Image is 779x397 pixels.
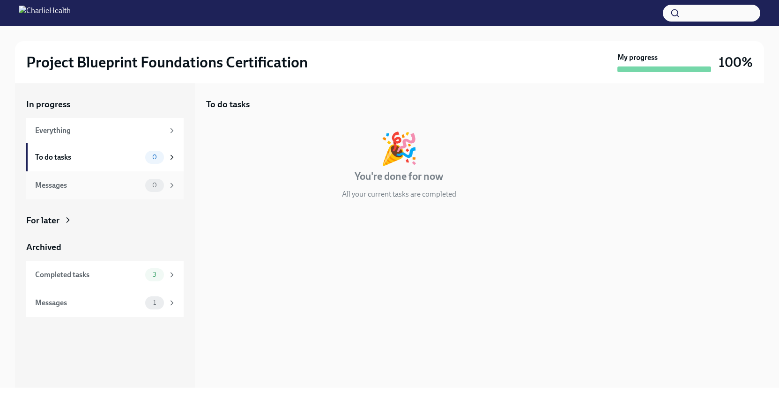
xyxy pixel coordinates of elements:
[35,270,141,280] div: Completed tasks
[148,299,162,306] span: 1
[35,298,141,308] div: Messages
[206,98,250,110] h5: To do tasks
[342,189,456,199] p: All your current tasks are completed
[26,171,184,199] a: Messages0
[26,261,184,289] a: Completed tasks3
[35,125,164,136] div: Everything
[26,214,59,227] div: For later
[147,154,163,161] span: 0
[719,54,753,71] h3: 100%
[26,214,184,227] a: For later
[35,152,141,162] div: To do tasks
[26,53,308,72] h2: Project Blueprint Foundations Certification
[355,169,443,184] h4: You're done for now
[147,182,163,189] span: 0
[26,98,184,110] a: In progress
[380,133,418,164] div: 🎉
[617,52,658,63] strong: My progress
[26,289,184,317] a: Messages1
[26,241,184,253] a: Archived
[19,6,71,21] img: CharlieHealth
[26,143,184,171] a: To do tasks0
[147,271,162,278] span: 3
[35,180,141,191] div: Messages
[26,118,184,143] a: Everything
